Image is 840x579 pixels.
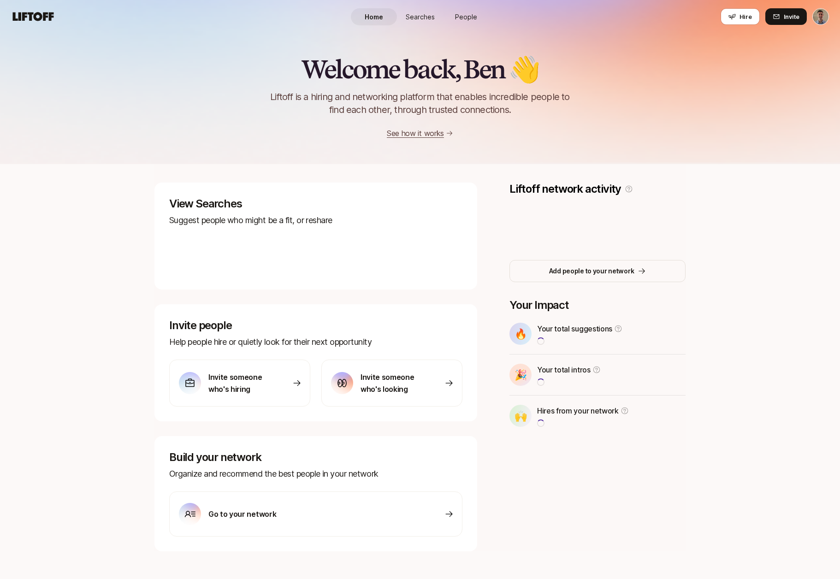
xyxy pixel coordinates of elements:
[301,55,539,83] h2: Welcome back, Ben 👋
[208,371,273,395] p: Invite someone who's hiring
[397,8,443,25] a: Searches
[537,364,591,376] p: Your total intros
[784,12,799,21] span: Invite
[361,371,425,395] p: Invite someone who's looking
[813,9,828,24] img: Ben Levinson
[169,214,462,227] p: Suggest people who might be a fit, or reshare
[351,8,397,25] a: Home
[406,12,435,22] span: Searches
[765,8,807,25] button: Invite
[509,405,532,427] div: 🙌
[443,8,489,25] a: People
[509,364,532,386] div: 🎉
[169,467,462,480] p: Organize and recommend the best people in your network
[255,90,585,116] p: Liftoff is a hiring and networking platform that enables incredible people to find each other, th...
[537,323,612,335] p: Your total suggestions
[509,260,686,282] button: Add people to your network
[509,323,532,345] div: 🔥
[387,129,444,138] a: See how it works
[365,12,383,22] span: Home
[169,319,462,332] p: Invite people
[549,266,634,277] p: Add people to your network
[739,12,752,21] span: Hire
[812,8,829,25] button: Ben Levinson
[169,336,462,349] p: Help people hire or quietly look for their next opportunity
[455,12,477,22] span: People
[169,451,462,464] p: Build your network
[208,508,276,520] p: Go to your network
[509,299,686,312] p: Your Impact
[509,183,621,195] p: Liftoff network activity
[721,8,760,25] button: Hire
[537,405,619,417] p: Hires from your network
[169,197,462,210] p: View Searches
